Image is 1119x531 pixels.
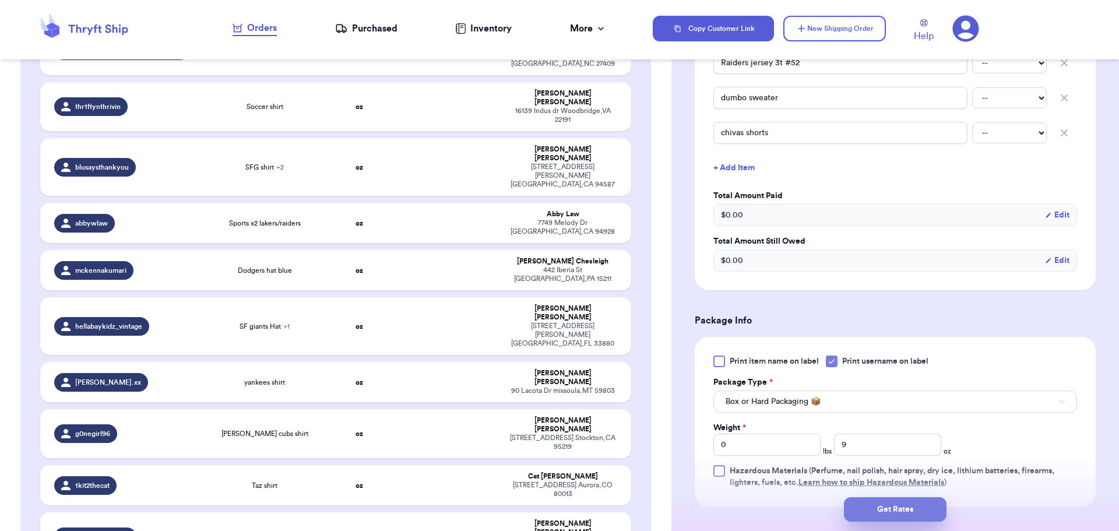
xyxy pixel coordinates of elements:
strong: oz [356,323,363,330]
span: Taz shirt [252,481,277,490]
div: [STREET_ADDRESS] Stockton , CA 95219 [508,434,617,451]
div: [PERSON_NAME] [PERSON_NAME] [508,304,617,322]
div: [PERSON_NAME] [PERSON_NAME] [508,416,617,434]
span: Hazardous Materials [730,467,807,475]
span: thr1ftynthrivin [75,102,121,111]
button: Copy Customer Link [653,16,774,41]
strong: oz [356,430,363,437]
span: $ 0.00 [721,255,743,266]
button: + Add Item [709,155,1082,181]
label: Total Amount Still Owed [713,235,1077,247]
button: Get Rates [844,497,946,522]
span: $ 0.00 [721,209,743,221]
div: Abby Law [508,210,617,219]
span: + 2 [276,164,284,171]
span: Dodgers hat blue [238,266,292,275]
span: yankees shirt [244,378,285,387]
h3: Package Info [695,314,1096,328]
span: Help [914,29,934,43]
a: Help [914,19,934,43]
div: [STREET_ADDRESS] Aurora , CO 80013 [508,481,617,498]
span: [PERSON_NAME] cubs shirt [221,429,308,438]
span: 1kit2thecat [75,481,110,490]
span: Box or Hard Packaging 📦 [726,396,821,407]
a: Purchased [335,22,397,36]
div: Orders [233,21,277,35]
div: Cat [PERSON_NAME] [508,472,617,481]
div: [STREET_ADDRESS][PERSON_NAME] [GEOGRAPHIC_DATA] , FL 33880 [508,322,617,348]
strong: oz [356,267,363,274]
button: Box or Hard Packaging 📦 [713,391,1077,413]
a: Learn how to ship Hazardous Materials [798,479,944,487]
div: [PERSON_NAME] [PERSON_NAME] [508,145,617,163]
span: SFG shirt [245,163,284,172]
div: [PERSON_NAME] [PERSON_NAME] [508,89,617,107]
div: More [570,22,607,36]
strong: oz [356,220,363,227]
span: Sports x2 lakers/raiders [229,219,301,228]
div: [PERSON_NAME] [PERSON_NAME] [508,369,617,386]
span: (Perfume, nail polish, hair spray, dry ice, lithium batteries, firearms, lighters, fuels, etc. ) [730,467,1054,487]
a: Orders [233,21,277,36]
label: Total Amount Paid [713,190,1077,202]
span: lbs [823,446,832,456]
div: 16139 Indus dr Woodbridge , VA 22191 [508,107,617,124]
button: Edit [1045,255,1069,266]
strong: oz [356,482,363,489]
label: Package Type [713,377,773,388]
button: New Shipping Order [783,16,886,41]
span: SF giants Hat [240,322,290,331]
span: g0negirl96 [75,429,110,438]
span: abbywlaw [75,219,108,228]
div: [PERSON_NAME] Chesleigh [508,257,617,266]
div: [STREET_ADDRESS] [GEOGRAPHIC_DATA] , NC 27409 [508,51,617,68]
strong: oz [356,379,363,386]
div: 7749 Melody Dr [GEOGRAPHIC_DATA] , CA 94928 [508,219,617,236]
span: + 1 [283,323,290,330]
span: Print username on label [842,356,928,367]
strong: oz [356,103,363,110]
span: hellabaykidz_vintage [75,322,142,331]
span: mckennakumari [75,266,126,275]
span: Print item name on label [730,356,819,367]
div: [STREET_ADDRESS][PERSON_NAME] [GEOGRAPHIC_DATA] , CA 94587 [508,163,617,189]
span: Soccer shirt [247,102,283,111]
span: blusaysthankyou [75,163,129,172]
label: Weight [713,422,746,434]
div: 442 Iberia St [GEOGRAPHIC_DATA] , PA 15211 [508,266,617,283]
a: Inventory [455,22,512,36]
span: [PERSON_NAME].xx [75,378,141,387]
button: Edit [1045,209,1069,221]
strong: oz [356,164,363,171]
span: oz [944,446,951,456]
div: 90 Lacota Dr missoula , MT 59803 [508,386,617,395]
